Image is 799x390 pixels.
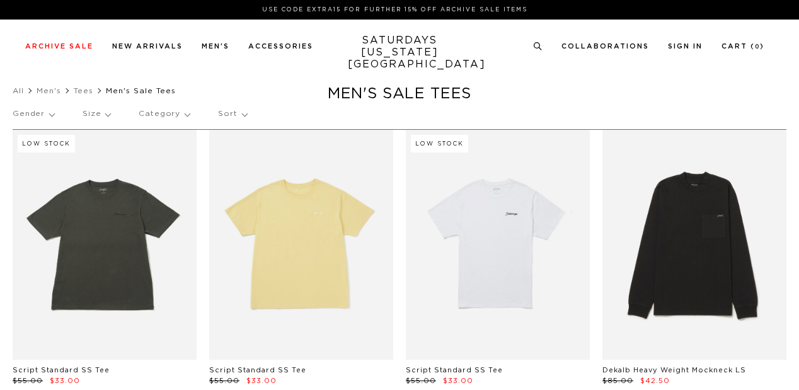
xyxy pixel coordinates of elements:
span: $33.00 [443,377,473,384]
span: Men's Sale Tees [106,87,176,95]
p: Use Code EXTRA15 for Further 15% Off Archive Sale Items [30,5,759,14]
p: Gender [13,100,54,129]
a: All [13,87,24,95]
a: Cart (0) [721,43,764,50]
a: Sign In [668,43,703,50]
a: Script Standard SS Tee [13,367,110,374]
a: Accessories [248,43,313,50]
a: SATURDAYS[US_STATE][GEOGRAPHIC_DATA] [348,35,452,71]
a: Men's [202,43,229,50]
span: $33.00 [50,377,80,384]
p: Size [83,100,110,129]
a: Men's [37,87,61,95]
a: Script Standard SS Tee [406,367,503,374]
a: Collaborations [561,43,649,50]
a: Script Standard SS Tee [209,367,306,374]
span: $85.00 [602,377,633,384]
a: Archive Sale [25,43,93,50]
span: $42.50 [640,377,670,384]
span: $55.00 [406,377,436,384]
small: 0 [755,44,760,50]
a: Tees [74,87,93,95]
a: New Arrivals [112,43,183,50]
span: $55.00 [209,377,239,384]
span: $33.00 [246,377,277,384]
p: Category [139,100,190,129]
span: $55.00 [13,377,43,384]
div: Low Stock [18,135,75,152]
a: Dekalb Heavy Weight Mockneck LS [602,367,746,374]
p: Sort [218,100,246,129]
div: Low Stock [411,135,468,152]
